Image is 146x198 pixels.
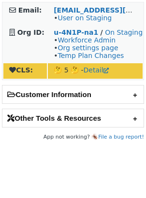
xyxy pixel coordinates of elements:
[2,109,144,127] h2: Other Tools & Resources
[58,44,118,52] a: Org settings page
[84,66,109,74] a: Detail
[98,134,144,140] a: File a bug report!
[101,28,103,36] strong: /
[54,36,124,59] span: • • •
[18,6,42,14] strong: Email:
[105,28,143,36] a: On Staging
[2,85,144,103] h2: Customer Information
[9,66,33,74] strong: CLS:
[58,14,112,22] a: User on Staging
[2,132,144,142] footer: App not working? 🪳
[17,28,44,36] strong: Org ID:
[54,28,98,36] a: u-4N1P-na1
[58,36,116,44] a: Workforce Admin
[54,14,112,22] span: •
[58,52,124,59] a: Temp Plan Changes
[48,63,143,79] td: 🤔 5 🤔 -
